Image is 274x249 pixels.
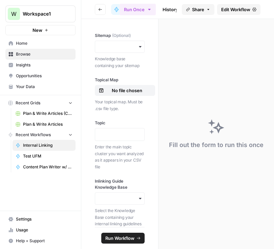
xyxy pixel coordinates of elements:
[16,132,51,138] span: Recent Workflows
[5,38,76,49] a: Home
[5,70,76,81] a: Opportunities
[101,233,145,244] button: Run Workflow
[95,178,145,190] label: Inlinking Guide Knowledge Base
[5,214,76,225] a: Settings
[5,130,76,140] button: Recent Workflows
[16,100,40,106] span: Recent Grids
[5,25,76,35] button: New
[16,84,72,90] span: Your Data
[95,56,145,69] p: Knowledge base containing your sitemap
[23,142,72,148] span: Internal Linking
[120,4,156,15] button: Run Once
[23,153,72,159] span: Test UFM
[95,85,155,96] button: No file chosen
[11,10,17,18] span: W
[182,4,214,15] button: Share
[16,238,72,244] span: Help + Support
[23,164,72,170] span: Content Plan Writer w/ Visual Suggestions (KO)
[95,120,145,126] label: Topic
[13,108,76,119] a: Plan & Write Articles (Copy)
[169,140,264,150] div: Fill out the form to run this once
[13,162,76,172] a: Content Plan Writer w/ Visual Suggestions (KO)
[13,119,76,130] a: Plan & Write Articles
[23,121,72,127] span: Plan & Write Articles
[95,99,145,112] p: Your topical map. Must be .csv file type.
[95,77,145,83] label: Topical Map
[33,27,42,34] span: New
[23,110,72,117] span: Plan & Write Articles (Copy)
[13,140,76,151] a: Internal Linking
[5,225,76,235] a: Usage
[16,73,72,79] span: Opportunities
[217,4,260,15] a: Edit Workflow
[16,51,72,57] span: Browse
[5,5,76,22] button: Workspace: Workspace1
[192,6,204,13] span: Share
[159,4,182,15] a: History
[23,11,64,17] span: Workspace1
[95,207,145,234] p: Select the Knowledge Base containing your internal linking guidelines and best practices
[5,235,76,246] button: Help + Support
[105,235,134,242] span: Run Workflow
[16,40,72,46] span: Home
[5,81,76,92] a: Your Data
[5,49,76,60] a: Browse
[13,151,76,162] a: Test UFM
[105,87,149,94] p: No file chosen
[112,33,131,39] span: (Optional)
[111,4,114,15] a: Internal Linking
[95,33,145,39] label: Sitemap
[5,60,76,70] a: Insights
[16,62,72,68] span: Insights
[95,144,145,170] p: Enter the main topic cluster you want analyzed as it appears in your CSV file
[5,98,76,108] button: Recent Grids
[16,227,72,233] span: Usage
[221,6,250,13] span: Edit Workflow
[16,216,72,222] span: Settings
